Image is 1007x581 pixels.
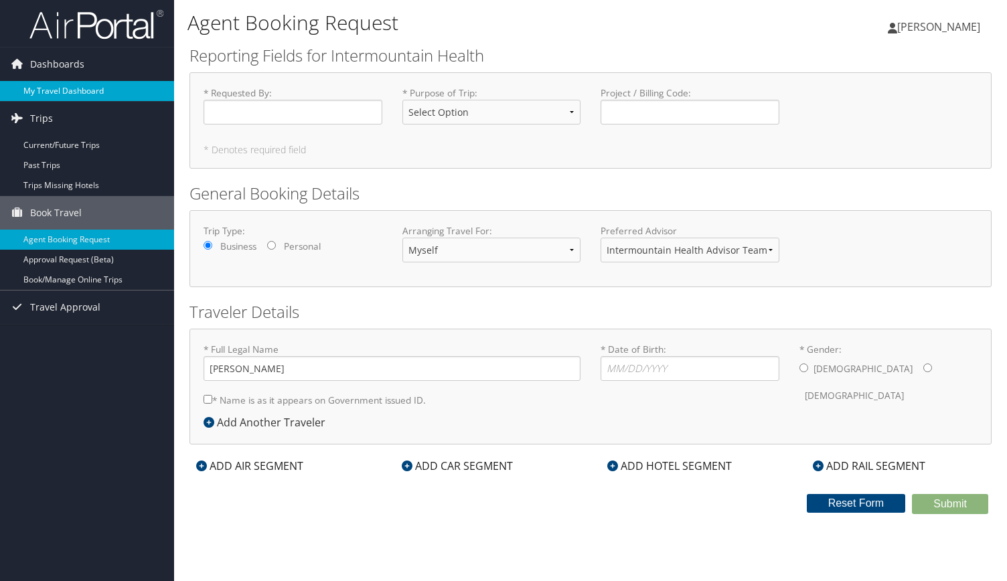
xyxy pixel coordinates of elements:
label: Project / Billing Code : [601,86,779,124]
span: Trips [30,102,53,135]
label: * Name is as it appears on Government issued ID. [204,388,426,412]
h2: Traveler Details [189,301,992,323]
label: Preferred Advisor [601,224,779,238]
img: airportal-logo.png [29,9,163,40]
label: [DEMOGRAPHIC_DATA] [814,356,913,382]
label: * Date of Birth: [601,343,779,381]
h2: General Booking Details [189,182,992,205]
span: Dashboards [30,48,84,81]
h1: Agent Booking Request [187,9,725,37]
input: Project / Billing Code: [601,100,779,124]
input: * Full Legal Name [204,356,580,381]
input: * Requested By: [204,100,382,124]
input: * Date of Birth: [601,356,779,381]
button: Reset Form [807,494,906,513]
label: Arranging Travel For: [402,224,581,238]
label: * Full Legal Name [204,343,580,381]
select: * Purpose of Trip: [402,100,581,124]
label: * Gender: [799,343,978,409]
label: * Purpose of Trip : [402,86,581,135]
span: Book Travel [30,196,82,230]
label: Trip Type: [204,224,382,238]
input: * Name is as it appears on Government issued ID. [204,395,212,404]
input: * Gender:[DEMOGRAPHIC_DATA][DEMOGRAPHIC_DATA] [799,363,808,372]
div: ADD HOTEL SEGMENT [601,458,739,474]
h5: * Denotes required field [204,145,978,155]
button: Submit [912,494,988,514]
label: Business [220,240,256,253]
label: Personal [284,240,321,253]
span: [PERSON_NAME] [897,19,980,34]
div: ADD CAR SEGMENT [395,458,520,474]
input: * Gender:[DEMOGRAPHIC_DATA][DEMOGRAPHIC_DATA] [923,363,932,372]
span: Travel Approval [30,290,100,324]
div: Add Another Traveler [204,414,332,430]
label: * Requested By : [204,86,382,124]
label: [DEMOGRAPHIC_DATA] [805,383,904,408]
div: ADD RAIL SEGMENT [806,458,932,474]
a: [PERSON_NAME] [888,7,994,47]
h2: Reporting Fields for Intermountain Health [189,44,992,67]
div: ADD AIR SEGMENT [189,458,310,474]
